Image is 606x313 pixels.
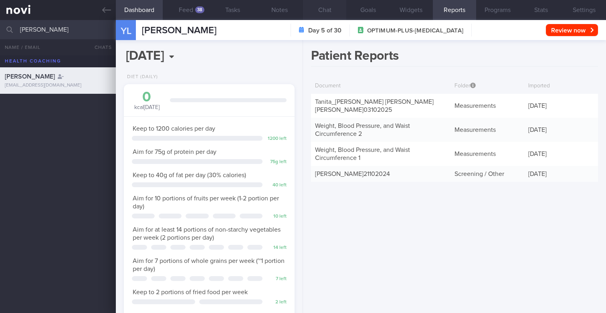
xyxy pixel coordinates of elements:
[315,99,434,113] a: Tanita_[PERSON_NAME] [PERSON_NAME] [PERSON_NAME]03102025
[133,195,279,210] span: Aim for 10 portions of fruits per week (1-2 portion per day)
[267,245,287,251] div: 14 left
[315,171,390,177] a: [PERSON_NAME]21102024
[524,79,598,94] div: Imported
[267,299,287,305] div: 2 left
[308,26,341,34] strong: Day 5 of 30
[524,98,598,114] div: [DATE]
[267,182,287,188] div: 40 left
[133,172,246,178] span: Keep to 40g of fat per day (30% calories)
[132,90,162,104] div: 0
[133,226,281,241] span: Aim for at least 14 portions of non-starchy vegetables per week (2 portions per day)
[450,166,524,182] div: Screening / Other
[267,214,287,220] div: 10 left
[124,74,158,80] div: Diet (Daily)
[111,15,141,46] div: YL
[267,276,287,282] div: 7 left
[5,83,111,89] div: [EMAIL_ADDRESS][DOMAIN_NAME]
[132,90,162,111] div: kcal [DATE]
[311,48,598,67] h1: Patient Reports
[450,146,524,162] div: Measurements
[267,136,287,142] div: 1200 left
[311,79,450,94] div: Document
[84,39,116,55] button: Chats
[267,159,287,165] div: 75 g left
[546,24,598,36] button: Review now
[5,73,55,80] span: [PERSON_NAME]
[142,26,216,35] span: [PERSON_NAME]
[450,79,524,94] div: Folder
[524,166,598,182] div: [DATE]
[133,149,216,155] span: Aim for 75g of protein per day
[133,125,215,132] span: Keep to 1200 calories per day
[133,258,285,272] span: Aim for 7 portions of whole grains per week (~1 portion per day)
[367,27,463,35] span: OPTIMUM-PLUS-[MEDICAL_DATA]
[524,122,598,138] div: [DATE]
[450,98,524,114] div: Measurements
[315,147,410,161] a: Weight, Blood Pressure, and Waist Circumference 1
[450,122,524,138] div: Measurements
[524,146,598,162] div: [DATE]
[315,123,410,137] a: Weight, Blood Pressure, and Waist Circumference 2
[195,6,204,13] div: 38
[133,289,248,295] span: Keep to 2 portions of fried food per week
